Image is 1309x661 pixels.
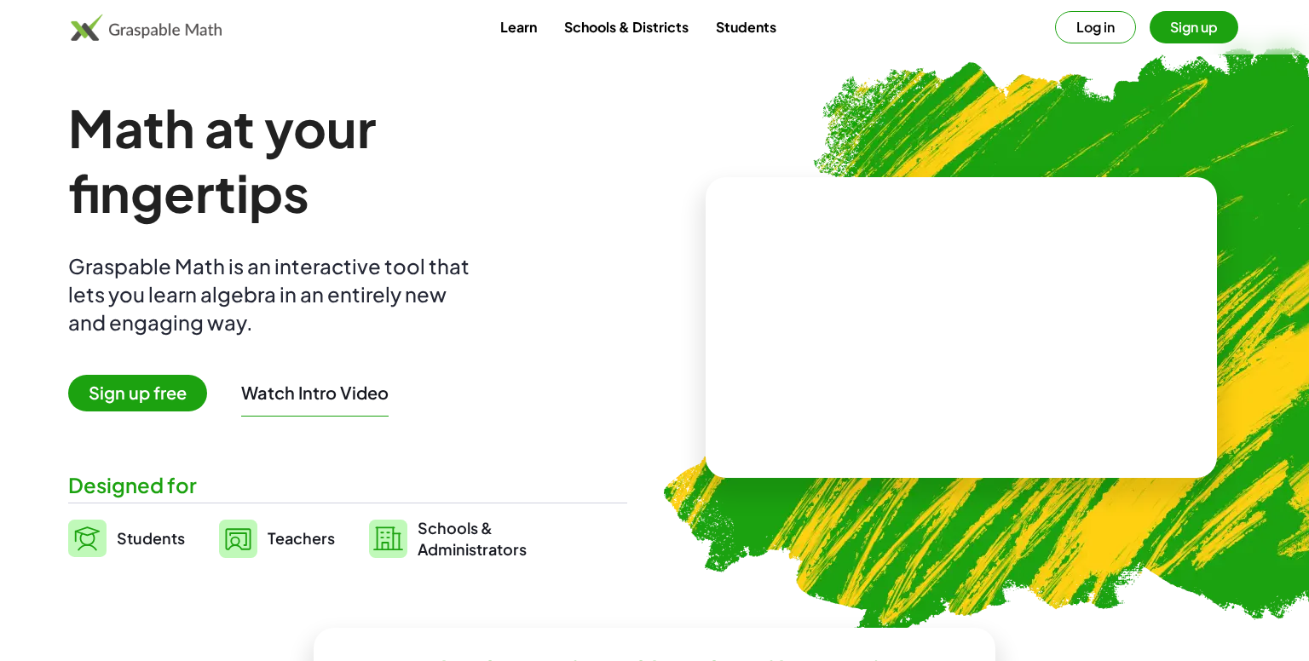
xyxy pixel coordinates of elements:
img: svg%3e [369,520,407,558]
a: Teachers [219,517,335,560]
a: Schools &Administrators [369,517,527,560]
div: Graspable Math is an interactive tool that lets you learn algebra in an entirely new and engaging... [68,252,477,336]
span: Schools & Administrators [418,517,527,560]
button: Watch Intro Video [241,382,389,404]
img: svg%3e [68,520,107,557]
a: Schools & Districts [551,11,702,43]
button: Sign up [1150,11,1238,43]
button: Log in [1055,11,1136,43]
span: Sign up free [68,375,207,411]
div: Designed for [68,471,627,499]
span: Students [117,528,185,548]
img: svg%3e [219,520,257,558]
a: Students [702,11,790,43]
video: What is this? This is dynamic math notation. Dynamic math notation plays a central role in how Gr... [833,264,1089,392]
a: Students [68,517,185,560]
a: Learn [487,11,551,43]
h1: Math at your fingertips [68,95,610,225]
span: Teachers [268,528,335,548]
